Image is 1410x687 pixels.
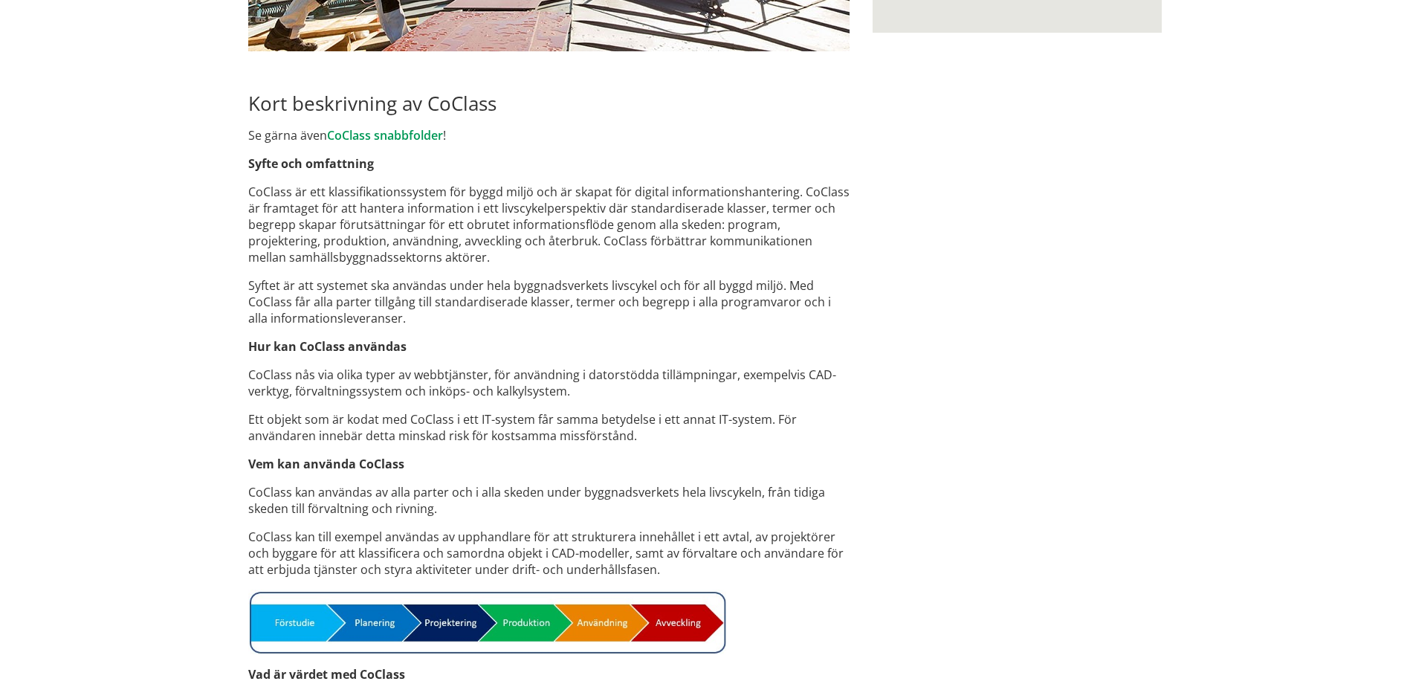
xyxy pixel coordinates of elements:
p: Se gärna även ! [248,127,850,143]
img: Skede_ProcessbildCoClass.jpg [248,590,726,654]
strong: Vem kan använda CoClass [248,456,404,472]
a: CoClass snabbfolder [327,127,443,143]
strong: Syfte och omfattning [248,155,374,172]
p: CoClass kan till exempel användas av upphandlare för att strukturera innehållet i ett avtal, av p... [248,529,850,578]
strong: Vad är värdet med CoClass [248,666,405,683]
h2: Kort beskrivning av CoClass [248,91,850,115]
strong: Hur kan CoClass användas [248,338,407,355]
p: Syftet är att systemet ska användas under hela byggnadsverkets livscykel och för all byggd miljö.... [248,277,850,326]
p: CoClass nås via olika typer av webbtjänster, för användning i datorstödda tillämpningar, exempelv... [248,367,850,399]
p: Ett objekt som är kodat med CoClass i ett IT-system får samma betydelse i ett annat IT-system. Fö... [248,411,850,444]
p: CoClass är ett klassifikationssystem för byggd miljö och är skapat för digital informationshanter... [248,184,850,265]
p: CoClass kan användas av alla parter och i alla skeden under byggnadsverkets hela livscykeln, från... [248,484,850,517]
